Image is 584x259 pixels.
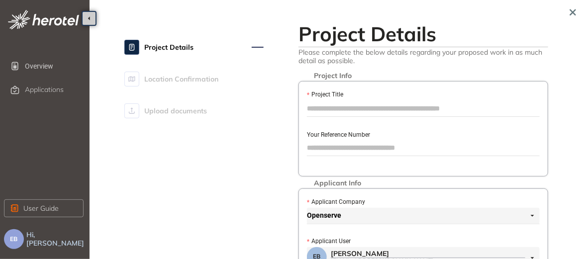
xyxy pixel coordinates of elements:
span: Openserve [307,208,534,224]
label: Applicant User [307,237,351,246]
label: Project Title [307,90,343,99]
input: Your Reference Number [307,140,540,155]
div: [PERSON_NAME] [331,250,525,258]
span: Please complete the below details regarding your proposed work in as much detail as possible. [298,47,548,65]
span: Upload documents [144,101,207,121]
span: Location Confirmation [144,69,218,89]
span: EB [10,236,18,243]
button: EB [4,229,24,249]
label: Your Reference Number [307,130,370,140]
span: Applications [25,86,64,94]
h2: Project Details [298,22,548,46]
span: Overview [25,56,82,76]
label: Applicant Company [307,197,365,207]
img: logo [8,10,79,29]
span: Hi, [PERSON_NAME] [26,231,86,248]
input: Project Title [307,101,540,116]
span: Project Details [144,37,194,57]
span: Applicant Info [309,179,366,187]
span: Project Info [309,72,357,80]
button: User Guide [4,199,84,217]
span: User Guide [23,203,59,214]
